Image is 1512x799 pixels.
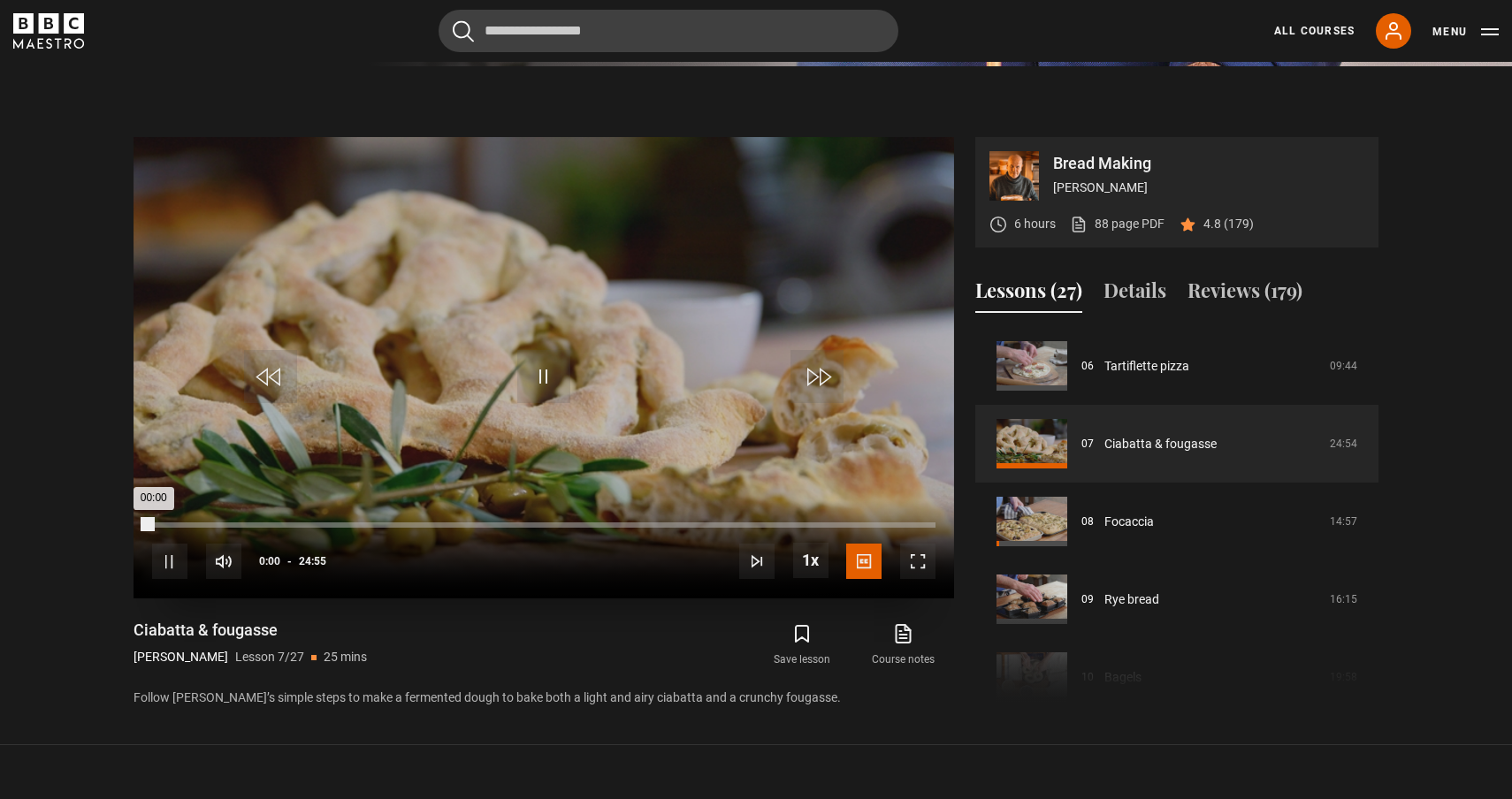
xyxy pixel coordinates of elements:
[1104,357,1189,376] a: Tartiflette pizza
[1104,513,1154,531] a: Focaccia
[134,689,954,707] p: Follow [PERSON_NAME]’s simple steps to make a fermented dough to bake both a light and airy ciaba...
[1014,215,1056,233] p: 6 hours
[1070,215,1165,233] a: 88 page PDF
[1104,590,1159,609] a: Rye bread
[152,522,935,528] div: Progress Bar
[134,620,367,641] h1: Ciabatta & fougasse
[134,137,954,598] video-js: Video Player
[439,10,898,52] input: Search
[152,544,187,579] button: Pause
[846,544,882,579] button: Captions
[1104,435,1217,453] a: Ciabatta & fougasse
[206,544,241,579] button: Mute
[235,648,304,666] p: Lesson 7/27
[975,276,1082,313] button: Lessons (27)
[1053,156,1364,171] p: Bread Making
[900,544,935,579] button: Fullscreen
[739,544,775,579] button: Next Lesson
[1203,215,1254,233] p: 4.8 (179)
[793,543,829,578] button: Playback Rate
[853,620,954,671] a: Course notes
[287,555,292,567] span: -
[1274,23,1355,39] a: All Courses
[13,13,84,49] svg: BBC Maestro
[259,545,280,577] span: 0:00
[134,648,228,666] p: [PERSON_NAME]
[324,648,367,666] p: 25 mins
[299,545,326,577] span: 24:55
[1432,23,1499,41] button: Toggle navigation
[1053,179,1364,197] p: [PERSON_NAME]
[1103,276,1166,313] button: Details
[752,620,852,671] button: Save lesson
[453,20,474,42] button: Submit the search query
[1187,276,1302,313] button: Reviews (179)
